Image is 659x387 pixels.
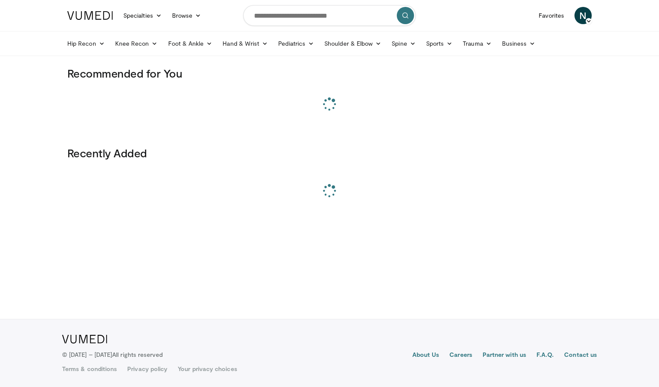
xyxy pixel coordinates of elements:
[483,350,526,361] a: Partner with us
[62,335,107,343] img: VuMedi Logo
[458,35,497,52] a: Trauma
[167,7,207,24] a: Browse
[319,35,386,52] a: Shoulder & Elbow
[243,5,416,26] input: Search topics, interventions
[67,66,592,80] h3: Recommended for You
[217,35,273,52] a: Hand & Wrist
[533,7,569,24] a: Favorites
[112,351,163,358] span: All rights reserved
[449,350,472,361] a: Careers
[62,35,110,52] a: Hip Recon
[574,7,592,24] a: N
[273,35,319,52] a: Pediatrics
[497,35,541,52] a: Business
[62,350,163,359] p: © [DATE] – [DATE]
[163,35,218,52] a: Foot & Ankle
[118,7,167,24] a: Specialties
[62,365,117,373] a: Terms & conditions
[564,350,597,361] a: Contact us
[412,350,439,361] a: About Us
[537,350,554,361] a: F.A.Q.
[178,365,237,373] a: Your privacy choices
[67,146,592,160] h3: Recently Added
[67,11,113,20] img: VuMedi Logo
[110,35,163,52] a: Knee Recon
[421,35,458,52] a: Sports
[386,35,421,52] a: Spine
[127,365,167,373] a: Privacy policy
